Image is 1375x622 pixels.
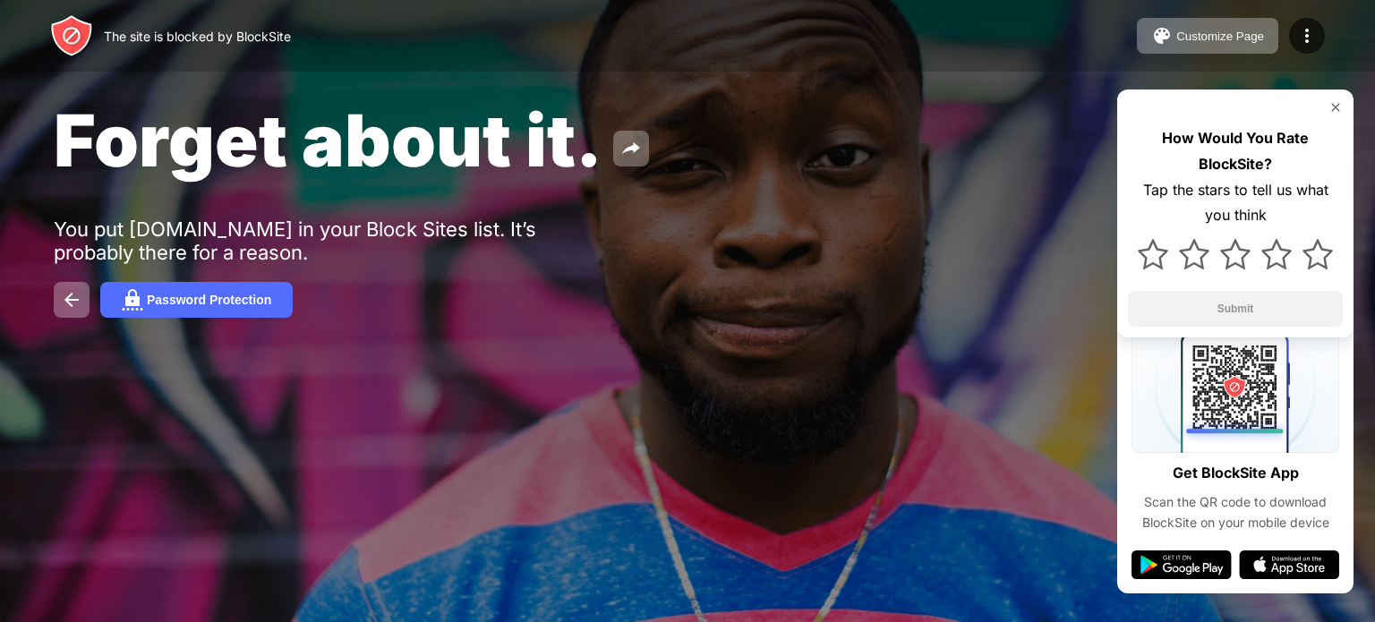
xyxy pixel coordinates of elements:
[1151,25,1173,47] img: pallet.svg
[54,97,602,183] span: Forget about it.
[1128,291,1343,327] button: Submit
[104,29,291,44] div: The site is blocked by BlockSite
[1137,18,1278,54] button: Customize Page
[122,289,143,311] img: password.svg
[1220,239,1251,269] img: star.svg
[1179,239,1209,269] img: star.svg
[61,289,82,311] img: back.svg
[1302,239,1333,269] img: star.svg
[50,14,93,57] img: header-logo.svg
[1176,30,1264,43] div: Customize Page
[1128,177,1343,229] div: Tap the stars to tell us what you think
[1173,460,1299,486] div: Get BlockSite App
[54,217,607,264] div: You put [DOMAIN_NAME] in your Block Sites list. It’s probably there for a reason.
[1128,125,1343,177] div: How Would You Rate BlockSite?
[1328,100,1343,115] img: rate-us-close.svg
[1138,239,1168,269] img: star.svg
[620,138,642,159] img: share.svg
[1132,492,1339,533] div: Scan the QR code to download BlockSite on your mobile device
[1132,550,1232,579] img: google-play.svg
[1296,25,1318,47] img: menu-icon.svg
[1261,239,1292,269] img: star.svg
[147,293,271,307] div: Password Protection
[1239,550,1339,579] img: app-store.svg
[100,282,293,318] button: Password Protection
